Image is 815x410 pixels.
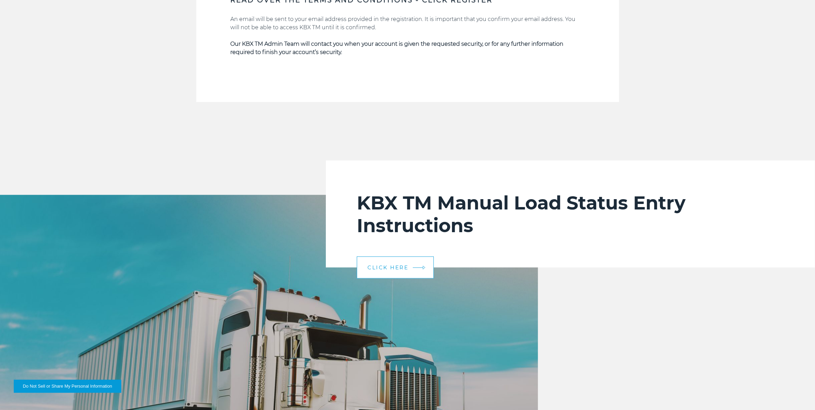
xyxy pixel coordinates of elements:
[357,192,784,237] h2: KBX TM Manual Load Status Entry Instructions
[14,380,121,393] button: Do Not Sell or Share My Personal Information
[367,265,408,270] span: CLICK HERE
[231,41,564,55] strong: Our KBX TM Admin Team will contact you when your account is given the requested security, or for ...
[231,15,585,32] p: An email will be sent to your email address provided in the registration. It is important that yo...
[423,266,426,270] img: arrow
[357,257,434,279] a: CLICK HERE arrow arrow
